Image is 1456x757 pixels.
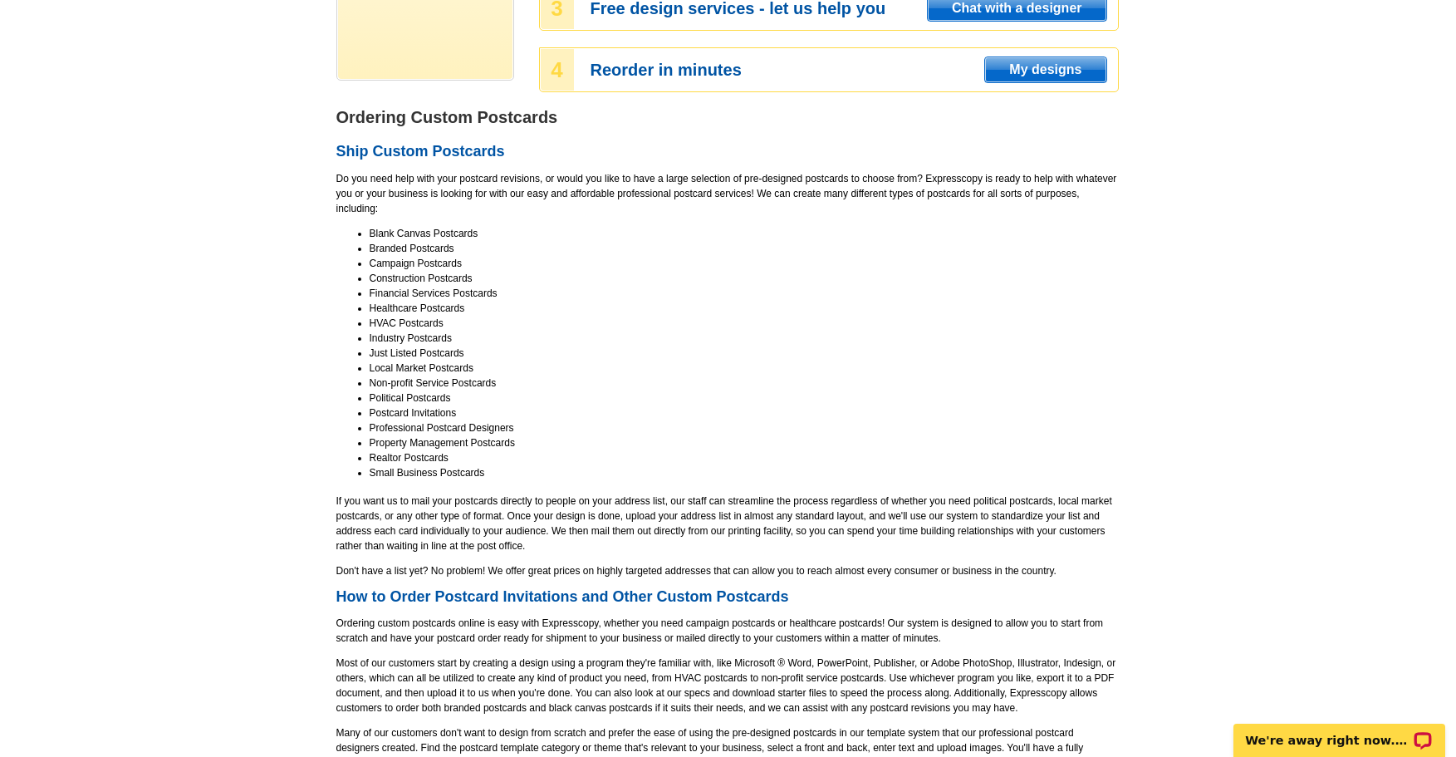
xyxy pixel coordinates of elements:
p: If you want us to mail your postcards directly to people on your address list, our staff can stre... [336,494,1119,553]
h2: Ship Custom Postcards [336,143,1119,161]
strong: How to Order Postcard Invitations and Other Custom Postcards [336,588,789,605]
li: Industry Postcards [370,331,1119,346]
div: 4 [541,49,574,91]
h3: Reorder in minutes [591,62,1117,77]
p: Do you need help with your postcard revisions, or would you like to have a large selection of pre... [336,171,1119,216]
li: Professional Postcard Designers [370,420,1119,435]
li: Healthcare Postcards [370,301,1119,316]
li: Branded Postcards [370,241,1119,256]
li: Realtor Postcards [370,450,1119,465]
li: Political Postcards [370,391,1119,406]
p: Don't have a list yet? No problem! We offer great prices on highly targeted addresses that can al... [336,563,1119,578]
strong: Ordering Custom Postcards [336,108,558,126]
li: Small Business Postcards [370,465,1119,480]
li: HVAC Postcards [370,316,1119,331]
a: My designs [984,57,1106,83]
li: Just Listed Postcards [370,346,1119,361]
p: Most of our customers start by creating a design using a program they're familiar with, like Micr... [336,656,1119,715]
li: Financial Services Postcards [370,286,1119,301]
span: My designs [985,57,1105,82]
li: Campaign Postcards [370,256,1119,271]
li: Non-profit Service Postcards [370,376,1119,391]
iframe: LiveChat chat widget [1223,705,1456,757]
li: Blank Canvas Postcards [370,226,1119,241]
li: Construction Postcards [370,271,1119,286]
p: Ordering custom postcards online is easy with Expresscopy, whether you need campaign postcards or... [336,616,1119,646]
h3: Free design services - let us help you [591,1,1117,16]
li: Local Market Postcards [370,361,1119,376]
li: Postcard Invitations [370,406,1119,420]
li: Property Management Postcards [370,435,1119,450]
